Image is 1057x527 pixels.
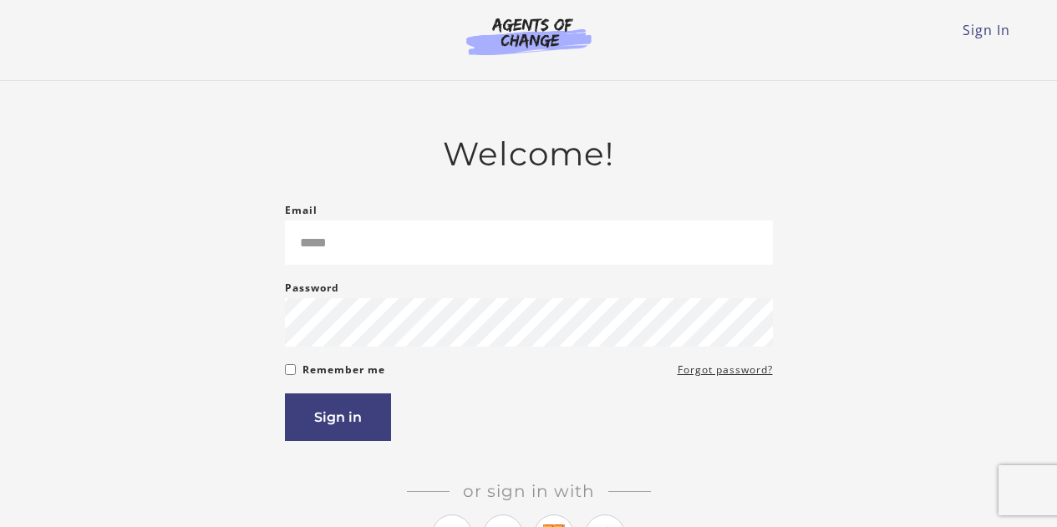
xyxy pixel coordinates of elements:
[450,481,608,501] span: Or sign in with
[285,278,339,298] label: Password
[302,360,385,380] label: Remember me
[449,17,609,55] img: Agents of Change Logo
[678,360,773,380] a: Forgot password?
[285,200,318,220] label: Email
[285,134,773,174] h2: Welcome!
[963,21,1010,39] a: Sign In
[285,393,391,441] button: Sign in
